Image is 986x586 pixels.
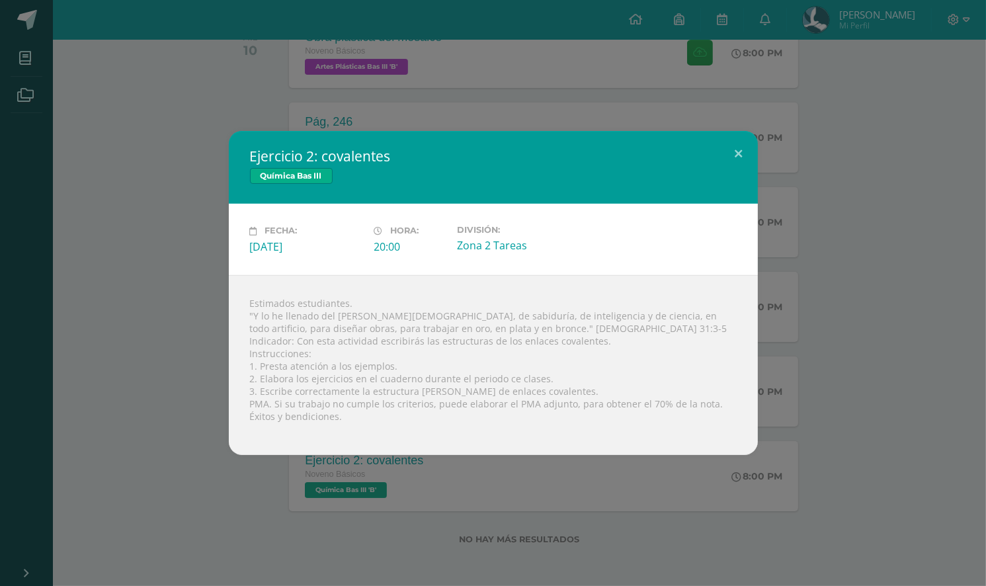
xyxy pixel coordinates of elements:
[265,226,298,236] span: Fecha:
[374,239,446,254] div: 20:00
[229,275,758,455] div: Estimados estudiantes. "Y lo he llenado del [PERSON_NAME][DEMOGRAPHIC_DATA], de sabiduría, de int...
[391,226,419,236] span: Hora:
[250,168,333,184] span: Química Bas III
[457,238,571,253] div: Zona 2 Tareas
[457,225,571,235] label: División:
[250,147,737,165] h2: Ejercicio 2: covalentes
[720,131,758,176] button: Close (Esc)
[250,239,364,254] div: [DATE]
